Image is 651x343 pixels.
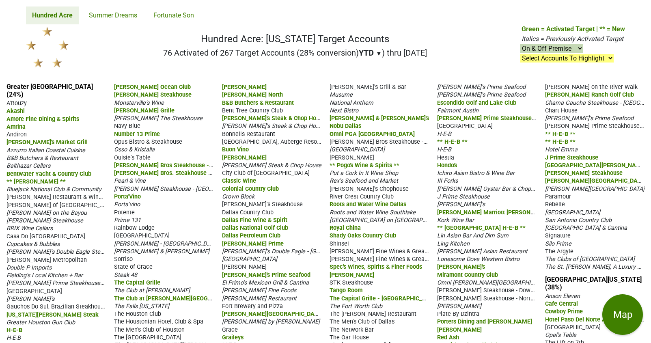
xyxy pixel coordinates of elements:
[330,287,362,294] span: Tango Room
[114,279,160,286] span: The Capital Grille
[114,209,135,216] span: Potente
[6,334,21,341] span: H-E-B
[437,123,493,129] span: [GEOGRAPHIC_DATA]
[437,217,474,224] span: Kork Wine Bar
[222,193,254,200] span: Crown Block
[545,232,571,239] span: Signature
[545,276,642,291] a: [GEOGRAPHIC_DATA][US_STATE] (38%)
[222,232,280,239] span: Dallas Petroleum Club
[330,272,374,278] span: [PERSON_NAME]
[330,255,445,263] span: [PERSON_NAME] Fine Wines & Great Spirits
[114,272,137,278] span: Steak 48
[222,295,297,302] span: [PERSON_NAME] Restaurant
[222,201,303,208] span: [PERSON_NAME]'s Steakhouse
[222,91,283,98] span: [PERSON_NAME] North
[114,169,240,177] span: [PERSON_NAME] Bros. Steakhouse - Downtown
[330,170,398,177] span: Put a Cork In It Wine Shop
[359,48,374,58] span: YTD
[545,201,565,208] span: Rebelle
[437,278,552,286] span: Omni [PERSON_NAME][GEOGRAPHIC_DATA]
[114,287,190,294] span: The Club at [PERSON_NAME]
[437,84,526,91] span: [PERSON_NAME]'s Prime Seafood
[114,138,182,145] span: Opus Bistro & Steakhouse
[545,107,578,114] span: Chart House
[437,294,557,302] span: [PERSON_NAME] Steakhouse - Northside ATX
[437,256,520,263] span: Lonesome Dove Western Bistro
[6,100,27,107] span: A'Bouzy
[437,99,516,106] span: Escondido Golf and Lake Club
[545,224,627,231] span: [GEOGRAPHIC_DATA] & Cantina
[222,256,277,263] span: [GEOGRAPHIC_DATA]
[437,286,559,294] span: [PERSON_NAME] Steakhouse - Downtown ATX
[114,303,169,310] span: The Falls [US_STATE]
[6,248,122,255] span: [PERSON_NAME]'s Double Eagle Steakhouse
[114,263,153,270] span: State of Grace
[330,240,349,247] span: Shinsei
[222,209,274,216] span: Dallas Country Club
[114,334,181,341] span: The [GEOGRAPHIC_DATA]
[437,170,515,177] span: Ichiro Asian Bistro & Wine Bar
[545,154,598,161] span: J Prime Steakhouse
[114,185,251,192] span: [PERSON_NAME] Steakhouse - [GEOGRAPHIC_DATA]
[114,91,192,98] span: [PERSON_NAME] Steakhouse
[6,116,79,123] span: Amore Fine Dining & Spirits
[437,311,479,317] span: Plate By Dzintra
[114,318,203,325] span: The Houstonian Hotel, Club & Spa
[330,99,373,106] span: National Anthem
[114,294,247,302] span: The Club at [PERSON_NAME][GEOGRAPHIC_DATA]
[437,248,528,255] span: [PERSON_NAME] Asian Restaurant
[6,162,50,169] span: Balthazar Cellars
[163,48,427,58] h2: 76 Activated of 267 Target Accounts (28% conversion) ) thru [DATE]
[6,288,62,295] span: [GEOGRAPHIC_DATA]
[6,170,91,177] span: Bentwater Yacht & Country Club
[163,33,427,45] h1: Hundred Acre: [US_STATE] Target Accounts
[114,224,155,231] span: Rainbow Lodge
[437,201,485,208] span: [PERSON_NAME]'s
[222,146,249,153] span: Buon Vino
[222,287,296,294] span: [PERSON_NAME] Fine Foods
[6,311,99,318] span: [US_STATE][PERSON_NAME] Steak
[6,264,52,271] span: Double P Imports
[114,154,151,161] span: Ouisie's Table
[545,256,635,263] span: The Clubs of [GEOGRAPHIC_DATA]
[545,308,583,315] span: Cowboy Prime
[330,311,416,317] span: The [PERSON_NAME] Restaurant
[222,154,267,161] span: [PERSON_NAME]
[222,186,279,192] span: Colonial Country Club
[6,225,53,232] span: BRIX Wine Cellars
[545,293,580,300] span: Anson Eleven
[222,247,365,255] span: [PERSON_NAME]'s Double Eagle - [GEOGRAPHIC_DATA]
[114,146,155,153] span: Osso & Kristalla
[6,123,26,130] span: Amrina
[437,303,481,310] span: [PERSON_NAME]
[330,224,361,231] span: Royal China
[602,294,643,335] button: Map
[114,248,209,255] span: [PERSON_NAME] & [PERSON_NAME]
[437,240,470,247] span: Ling Kitchen
[437,334,459,341] span: Red Ash
[437,272,498,278] span: Miramont Country Club
[26,6,79,24] a: Hundred Acre
[114,311,161,317] span: The Houston Club
[330,131,415,138] span: Omni PGA [GEOGRAPHIC_DATA]
[330,123,361,129] span: Nobu Dallas
[114,239,218,247] span: [PERSON_NAME] - [GEOGRAPHIC_DATA]
[330,334,369,341] span: The Oar House
[222,131,275,138] span: Bonnells Restaurant
[6,108,25,114] span: Akashi
[330,186,409,192] span: [PERSON_NAME]'s Chophouse
[437,177,458,184] span: III Forks
[545,332,576,339] span: Opal's Table
[545,240,571,247] span: Silo Prime
[222,107,283,114] span: Bent Tree Country Club
[330,279,373,286] span: STK Steakhouse
[147,6,200,24] a: Fortunate Son
[330,216,450,224] span: [GEOGRAPHIC_DATA] on [GEOGRAPHIC_DATA]
[222,84,267,91] span: [PERSON_NAME]
[6,296,54,302] span: [PERSON_NAME]'s
[330,318,394,325] span: The Men's Club of Dallas
[6,131,27,138] span: Andiron
[114,326,185,333] span: The Men's Club of Houston
[114,232,170,239] span: [GEOGRAPHIC_DATA]
[545,248,573,255] span: The Argyle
